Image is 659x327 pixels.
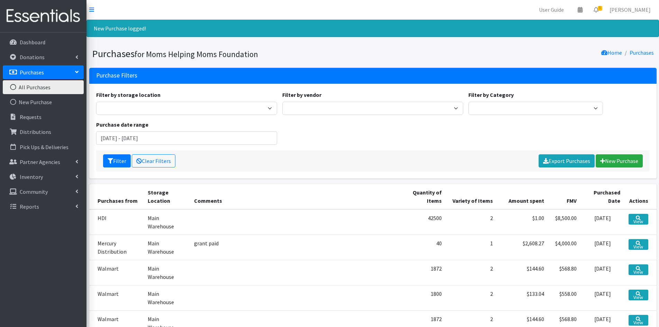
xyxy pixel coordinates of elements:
a: View [629,239,648,250]
th: Variety of Items [446,184,497,209]
td: [DATE] [581,235,624,260]
p: Pick Ups & Deliveries [20,144,68,151]
p: Reports [20,203,39,210]
th: Comments [190,184,401,209]
a: All Purchases [3,80,84,94]
td: Main Warehouse [144,209,190,235]
td: $144.60 [497,260,548,285]
td: $133.04 [497,285,548,310]
td: $8,500.00 [548,209,581,235]
td: [DATE] [581,285,624,310]
p: Partner Agencies [20,158,60,165]
p: Dashboard [20,39,45,46]
td: $4,000.00 [548,235,581,260]
p: Donations [20,54,45,61]
p: Distributions [20,128,51,135]
a: Partner Agencies [3,155,84,169]
div: New Purchase logged! [86,20,659,37]
th: Quantity of Items [401,184,446,209]
a: Community [3,185,84,199]
td: 2 [446,209,497,235]
td: grant paid [190,235,401,260]
a: Requests [3,110,84,124]
p: Requests [20,113,42,120]
a: Clear Filters [132,154,175,167]
td: Walmart [89,260,144,285]
a: New Purchase [596,154,643,167]
a: View [629,290,648,300]
a: User Guide [533,3,569,17]
th: Storage Location [144,184,190,209]
td: 2 [446,285,497,310]
a: 5 [588,3,604,17]
label: Filter by storage location [96,91,161,99]
a: Distributions [3,125,84,139]
h3: Purchase Filters [96,72,137,79]
td: 42500 [401,209,446,235]
td: Main Warehouse [144,260,190,285]
a: Reports [3,200,84,214]
td: $1.00 [497,209,548,235]
img: HumanEssentials [3,4,84,28]
th: Purchased Date [581,184,624,209]
td: Main Warehouse [144,235,190,260]
a: Export Purchases [539,154,595,167]
a: Purchases [630,49,654,56]
button: Filter [103,154,131,167]
td: 2 [446,260,497,285]
td: Main Warehouse [144,285,190,310]
td: Mercury Distribution [89,235,144,260]
label: Purchase date range [96,120,148,129]
td: $2,608.27 [497,235,548,260]
a: View [629,264,648,275]
td: [DATE] [581,260,624,285]
th: FMV [548,184,581,209]
td: HDI [89,209,144,235]
a: New Purchase [3,95,84,109]
a: Inventory [3,170,84,184]
th: Amount spent [497,184,548,209]
p: Purchases [20,69,44,76]
small: for Moms Helping Moms Foundation [135,49,258,59]
a: Purchases [3,65,84,79]
label: Filter by vendor [282,91,321,99]
a: Home [601,49,622,56]
a: [PERSON_NAME] [604,3,656,17]
td: $558.00 [548,285,581,310]
td: 1 [446,235,497,260]
label: Filter by Category [468,91,514,99]
a: Dashboard [3,35,84,49]
p: Inventory [20,173,43,180]
td: 1800 [401,285,446,310]
h1: Purchases [92,48,370,60]
input: January 1, 2011 - December 31, 2011 [96,131,277,145]
span: 5 [598,6,602,11]
th: Actions [624,184,656,209]
td: $568.80 [548,260,581,285]
a: View [629,214,648,225]
a: View [629,315,648,326]
td: Walmart [89,285,144,310]
a: Donations [3,50,84,64]
td: 1872 [401,260,446,285]
td: 40 [401,235,446,260]
th: Purchases from [89,184,144,209]
td: [DATE] [581,209,624,235]
a: Pick Ups & Deliveries [3,140,84,154]
p: Community [20,188,48,195]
